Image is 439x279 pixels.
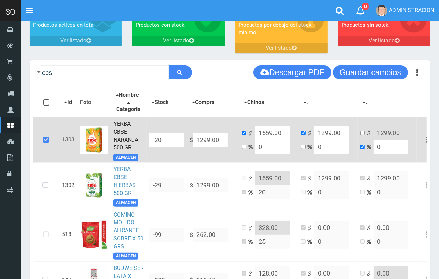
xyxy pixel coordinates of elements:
[248,224,255,232] i: $
[77,88,111,117] th: Foto
[239,22,312,36] font: Productos por debajo del stock minimo
[113,166,136,196] a: YERBA CBSE HIERBAS 500 GR
[113,121,138,151] a: YERBA CBSE NARANJA 500 GR
[307,270,314,278] i: $
[187,163,239,208] td: $
[187,208,239,261] td: $
[190,98,217,107] button: Compra
[62,98,74,107] button: Id
[307,175,314,183] i: $
[248,175,255,183] i: $
[248,130,255,138] i: $
[362,3,369,10] span: 0
[113,154,138,161] span: ALMACEN
[113,100,144,114] button: Categoria
[30,36,122,46] a: Ver listado
[367,270,374,278] i: $
[342,22,389,28] font: Productos sin sotck
[266,45,292,51] font: Ver listado
[360,98,369,107] button: .
[163,37,189,44] font: Ver listado
[33,22,95,28] font: Productos activos en total
[367,224,374,232] i: $
[136,22,185,28] font: Productos con stock
[187,117,239,163] td: $
[113,91,141,100] button: Nombre
[307,224,314,232] i: $
[376,5,387,16] img: User Image
[59,117,77,163] td: 1303
[113,211,143,250] a: COMINO MOLIDO ALICANTE SOBRE X 50 GRS
[389,7,434,14] span: ADMINISTRACION
[367,175,374,183] i: $
[80,126,108,154] img: ...
[80,171,108,199] img: ...
[333,65,408,79] button: Guardar cambios
[367,130,374,138] i: $
[113,253,138,260] span: ALMACEN
[59,163,77,208] td: 1302
[60,37,86,44] font: Ver listado
[301,98,310,107] button: .
[132,36,225,46] a: Ver listado
[235,43,328,53] a: Ver listado
[35,65,169,79] input: Ingrese su busqueda
[248,270,255,278] i: $
[80,221,108,249] img: ...
[59,208,77,261] td: 518
[242,98,266,107] button: Chinos
[369,37,395,44] font: Ver listado
[338,36,430,46] a: Ver listado
[113,199,138,207] span: ALMACEN
[253,65,331,79] button: Descargar PDF
[149,98,171,107] button: Stock
[307,130,314,138] i: $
